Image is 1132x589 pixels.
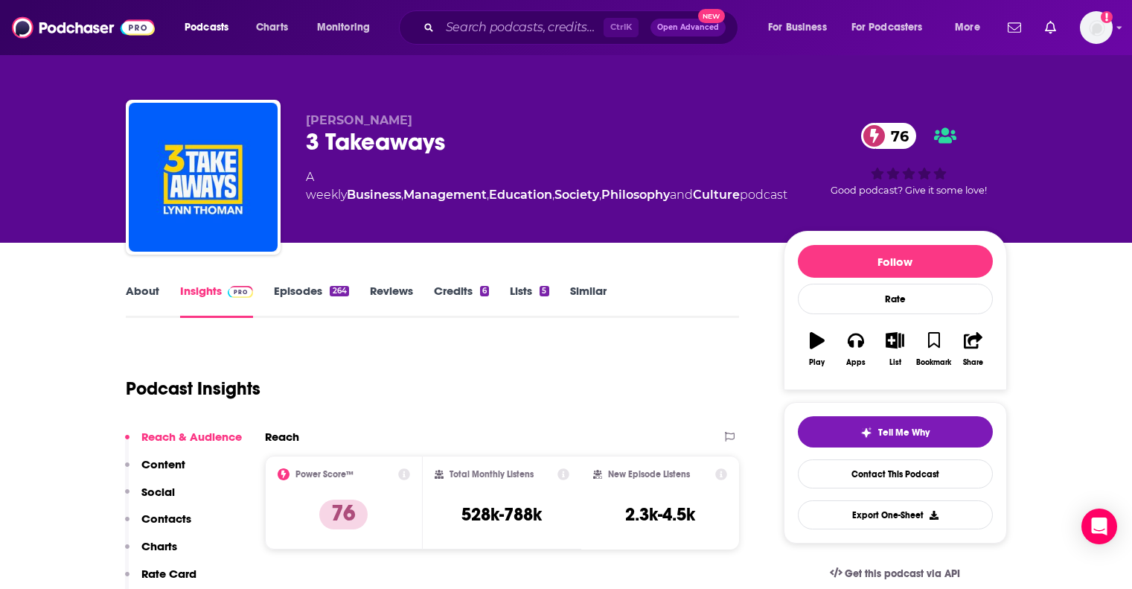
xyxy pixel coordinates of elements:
span: , [487,188,489,202]
img: tell me why sparkle [860,427,872,439]
button: Show profile menu [1080,11,1113,44]
div: Rate [798,284,993,314]
p: Rate Card [141,567,196,581]
button: Play [798,322,837,376]
h3: 528k-788k [461,503,542,526]
span: More [955,17,980,38]
button: Share [953,322,992,376]
img: User Profile [1080,11,1113,44]
span: For Podcasters [851,17,923,38]
h2: New Episode Listens [608,469,690,480]
span: Ctrl K [604,18,639,37]
button: tell me why sparkleTell Me Why [798,416,993,448]
span: Get this podcast via API [845,567,960,580]
span: Monitoring [317,17,370,38]
img: 3 Takeaways [129,103,278,252]
div: 6 [480,286,489,296]
p: Charts [141,539,177,553]
h2: Reach [265,430,299,444]
svg: Add a profile image [1101,11,1113,23]
a: Show notifications dropdown [1002,15,1027,40]
span: Podcasts [185,17,228,38]
span: Tell Me Why [878,427,930,439]
div: Share [963,358,983,367]
div: Search podcasts, credits, & more... [413,10,752,45]
div: A weekly podcast [306,168,787,204]
a: About [126,284,159,318]
div: Open Intercom Messenger [1081,509,1117,544]
span: Charts [256,17,288,38]
button: Export One-Sheet [798,500,993,529]
p: Contacts [141,512,191,526]
button: List [875,322,914,376]
a: Education [489,188,552,202]
button: Open AdvancedNew [650,19,726,36]
span: , [401,188,403,202]
div: List [889,358,901,367]
div: 76Good podcast? Give it some love! [811,113,1007,206]
h3: 2.3k-4.5k [625,503,695,526]
a: Society [554,188,599,202]
span: , [552,188,554,202]
span: Open Advanced [657,24,719,31]
button: Apps [837,322,875,376]
a: Culture [693,188,740,202]
a: InsightsPodchaser Pro [180,284,254,318]
button: open menu [307,16,389,39]
span: and [670,188,693,202]
button: Contacts [125,512,191,539]
a: Credits6 [434,284,489,318]
img: Podchaser - Follow, Share and Rate Podcasts [12,13,155,42]
p: Social [141,485,175,499]
a: Show notifications dropdown [1039,15,1062,40]
div: 264 [330,286,348,296]
a: Charts [246,16,297,39]
div: Apps [846,358,866,367]
button: open menu [944,16,999,39]
h2: Total Monthly Listens [450,469,534,480]
h2: Power Score™ [295,469,354,480]
span: Good podcast? Give it some love! [831,185,987,196]
span: [PERSON_NAME] [306,113,412,127]
button: open menu [174,16,248,39]
a: Reviews [370,284,413,318]
button: open menu [842,16,944,39]
p: Content [141,457,185,471]
span: New [698,9,725,23]
a: Philosophy [601,188,670,202]
a: Similar [570,284,607,318]
input: Search podcasts, credits, & more... [440,16,604,39]
span: 76 [876,123,916,149]
button: open menu [758,16,845,39]
button: Reach & Audience [125,430,242,457]
button: Charts [125,539,177,567]
a: Episodes264 [274,284,348,318]
span: Logged in as GregKubie [1080,11,1113,44]
a: 76 [861,123,916,149]
span: For Business [768,17,827,38]
p: 76 [319,500,368,529]
a: Contact This Podcast [798,459,993,488]
div: Bookmark [916,358,951,367]
a: Business [347,188,401,202]
img: Podchaser Pro [228,286,254,298]
span: , [599,188,601,202]
h1: Podcast Insights [126,378,260,400]
div: Play [809,358,825,367]
p: Reach & Audience [141,430,242,444]
button: Follow [798,245,993,278]
a: Management [403,188,487,202]
button: Social [125,485,175,512]
a: Lists5 [510,284,549,318]
button: Content [125,457,185,485]
div: 5 [540,286,549,296]
button: Bookmark [915,322,953,376]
